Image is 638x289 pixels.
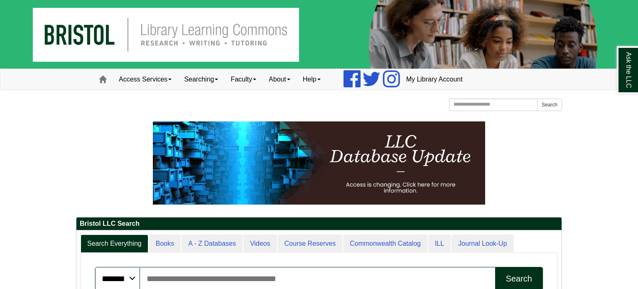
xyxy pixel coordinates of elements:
[76,217,562,230] h2: Bristol LLC Search
[81,235,148,253] a: Search Everything
[537,99,562,111] button: Search
[182,235,243,253] a: A - Z Databases
[343,235,427,253] a: Commonwealth Catalog
[263,69,297,90] a: About
[400,69,469,90] a: My Library Account
[243,235,277,253] a: Videos
[297,69,327,90] a: Help
[178,69,224,90] a: Searching
[452,235,513,253] a: Journal Look-Up
[113,69,178,90] a: Access Services
[278,235,343,253] a: Course Reserves
[224,69,263,90] a: Faculty
[149,235,181,253] a: Books
[428,235,451,253] a: ILL
[153,121,485,205] img: HTML tutorial
[506,274,532,284] div: Search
